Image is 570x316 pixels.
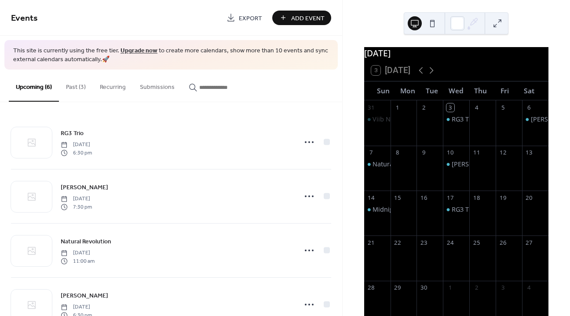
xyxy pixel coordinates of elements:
[395,81,420,100] div: Mon
[394,194,402,202] div: 15
[446,103,454,111] div: 3
[420,149,428,157] div: 9
[472,103,480,111] div: 4
[525,284,533,292] div: 4
[61,182,108,192] a: [PERSON_NAME]
[525,103,533,111] div: 6
[61,249,95,257] span: [DATE]
[93,70,133,101] button: Recurring
[525,194,533,202] div: 20
[61,141,92,149] span: [DATE]
[446,284,454,292] div: 1
[61,149,92,157] span: 6:30 pm
[367,103,375,111] div: 31
[446,149,454,157] div: 10
[452,160,501,169] div: [PERSON_NAME]
[468,81,493,100] div: Thu
[13,47,329,64] span: This site is currently using the free tier. to create more calendars, show more than 10 events an...
[61,237,111,246] span: Natural Revolution
[443,205,469,214] div: RG3 Trio
[133,70,182,101] button: Submissions
[493,81,517,100] div: Fri
[239,14,262,23] span: Export
[367,149,375,157] div: 7
[420,103,428,111] div: 2
[367,239,375,247] div: 21
[517,81,541,100] div: Sat
[373,115,406,124] div: Viib Nation
[472,239,480,247] div: 25
[364,160,391,169] div: Natural Revolution
[443,160,469,169] div: Mike Rocha
[472,284,480,292] div: 2
[522,115,548,124] div: Melissa corona
[394,284,402,292] div: 29
[525,149,533,157] div: 13
[499,284,507,292] div: 3
[61,128,84,138] a: RG3 Trio
[61,195,92,203] span: [DATE]
[499,239,507,247] div: 26
[446,194,454,202] div: 17
[525,239,533,247] div: 27
[452,115,477,124] div: RG3 Trio
[394,239,402,247] div: 22
[394,149,402,157] div: 8
[61,290,108,301] a: [PERSON_NAME]
[61,236,111,246] a: Natural Revolution
[61,291,108,301] span: [PERSON_NAME]
[367,284,375,292] div: 28
[499,194,507,202] div: 19
[11,10,38,27] span: Events
[373,160,429,169] div: Natural Revolution
[121,45,157,57] a: Upgrade now
[61,303,92,311] span: [DATE]
[373,205,416,214] div: Midnight Haze
[59,70,93,101] button: Past (3)
[394,103,402,111] div: 1
[61,129,84,138] span: RG3 Trio
[272,11,331,25] button: Add Event
[61,183,108,192] span: [PERSON_NAME]
[371,81,395,100] div: Sun
[499,103,507,111] div: 5
[420,194,428,202] div: 16
[220,11,269,25] a: Export
[420,81,444,100] div: Tue
[364,205,391,214] div: Midnight Haze
[61,203,92,211] span: 7:30 pm
[446,239,454,247] div: 24
[420,284,428,292] div: 30
[364,115,391,124] div: Viib Nation
[364,47,548,60] div: [DATE]
[420,239,428,247] div: 23
[367,194,375,202] div: 14
[499,149,507,157] div: 12
[452,205,477,214] div: RG3 Trio
[472,149,480,157] div: 11
[291,14,325,23] span: Add Event
[444,81,468,100] div: Wed
[9,70,59,102] button: Upcoming (6)
[472,194,480,202] div: 18
[443,115,469,124] div: RG3 Trio
[61,257,95,265] span: 11:00 am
